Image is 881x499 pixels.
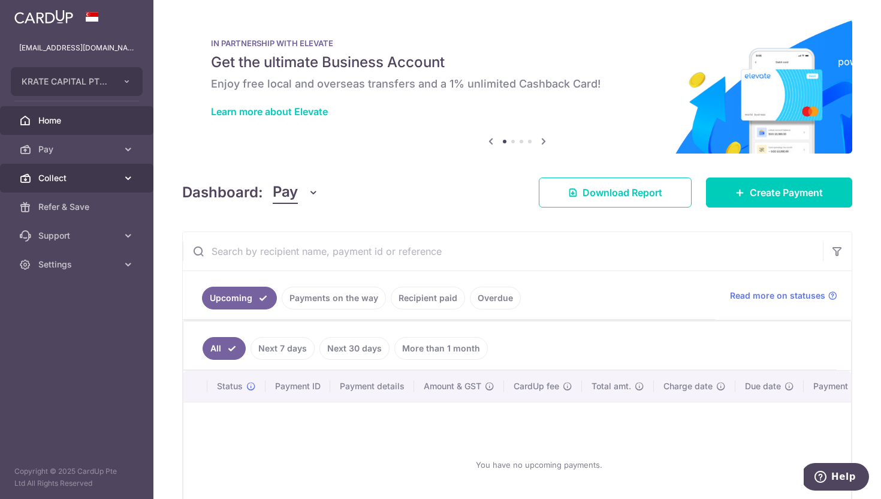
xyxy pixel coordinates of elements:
a: Upcoming [202,287,277,309]
h5: Get the ultimate Business Account [211,53,823,72]
p: IN PARTNERSHIP WITH ELEVATE [211,38,823,48]
span: Home [38,115,117,127]
a: Create Payment [706,178,852,208]
button: KRATE CAPITAL PTE. LTD. [11,67,143,96]
span: Refer & Save [38,201,117,213]
span: Total amt. [592,380,631,392]
a: Read more on statuses [730,290,837,302]
a: More than 1 month [394,337,488,360]
span: Amount & GST [424,380,481,392]
img: CardUp [14,10,73,24]
th: Payment ID [265,371,330,402]
span: Due date [745,380,781,392]
h4: Dashboard: [182,182,263,203]
span: Pay [38,143,117,155]
span: Charge date [663,380,713,392]
span: Read more on statuses [730,290,825,302]
span: Settings [38,258,117,270]
span: Create Payment [750,185,823,200]
span: CardUp fee [514,380,559,392]
a: Download Report [539,178,692,208]
a: Learn more about Elevate [211,106,328,118]
img: Renovation banner [182,19,852,154]
button: Pay [273,181,319,204]
a: Next 7 days [251,337,315,360]
input: Search by recipient name, payment id or reference [183,232,823,270]
iframe: Opens a widget where you can find more information [804,463,869,493]
a: Overdue [470,287,521,309]
a: All [203,337,246,360]
span: Collect [38,172,117,184]
span: Pay [273,181,298,204]
span: Support [38,230,117,242]
a: Next 30 days [319,337,390,360]
span: Download Report [583,185,662,200]
span: Status [217,380,243,392]
a: Recipient paid [391,287,465,309]
p: [EMAIL_ADDRESS][DOMAIN_NAME] [19,42,134,54]
th: Payment details [330,371,414,402]
h6: Enjoy free local and overseas transfers and a 1% unlimited Cashback Card! [211,77,823,91]
span: KRATE CAPITAL PTE. LTD. [22,76,110,88]
a: Payments on the way [282,287,386,309]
